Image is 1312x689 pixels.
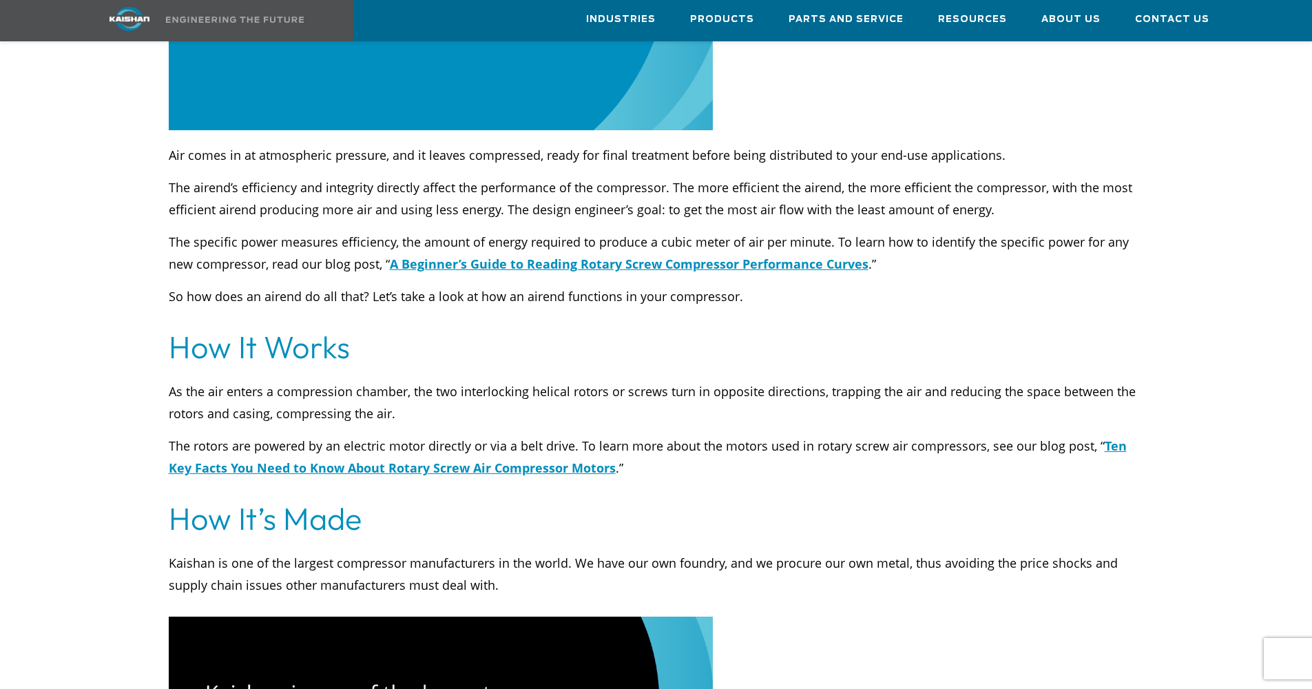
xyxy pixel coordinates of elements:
h2: How It’s Made [169,500,1144,538]
a: Parts and Service [789,1,904,38]
h2: How It Works [169,328,1144,367]
a: Products [690,1,754,38]
p: Kaishan is one of the largest compressor manufacturers in the world. We have our own foundry, and... [169,552,1144,596]
span: About Us [1041,12,1101,28]
img: kaishan logo [78,7,181,31]
a: About Us [1041,1,1101,38]
a: A Beginner’s Guide to Reading Rotary Screw Compressor Performance Curves [390,256,868,272]
span: Products [690,12,754,28]
p: The rotors are powered by an electric motor directly or via a belt drive. To learn more about the... [169,435,1144,479]
span: Industries [586,12,656,28]
span: Parts and Service [789,12,904,28]
a: Contact Us [1135,1,1209,38]
a: Resources [938,1,1007,38]
img: Engineering the future [166,17,304,23]
span: Resources [938,12,1007,28]
p: The airend’s efficiency and integrity directly affect the performance of the compressor. The more... [169,176,1144,220]
p: The specific power measures efficiency, the amount of energy required to produce a cubic meter of... [169,231,1144,275]
p: Air comes in at atmospheric pressure, and it leaves compressed, ready for final treatment before ... [169,144,1144,166]
span: Contact Us [1135,12,1209,28]
p: As the air enters a compression chamber, the two interlocking helical rotors or screws turn in op... [169,380,1144,424]
p: So how does an airend do all that? Let’s take a look at how an airend functions in your compressor. [169,285,1144,307]
a: Industries [586,1,656,38]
